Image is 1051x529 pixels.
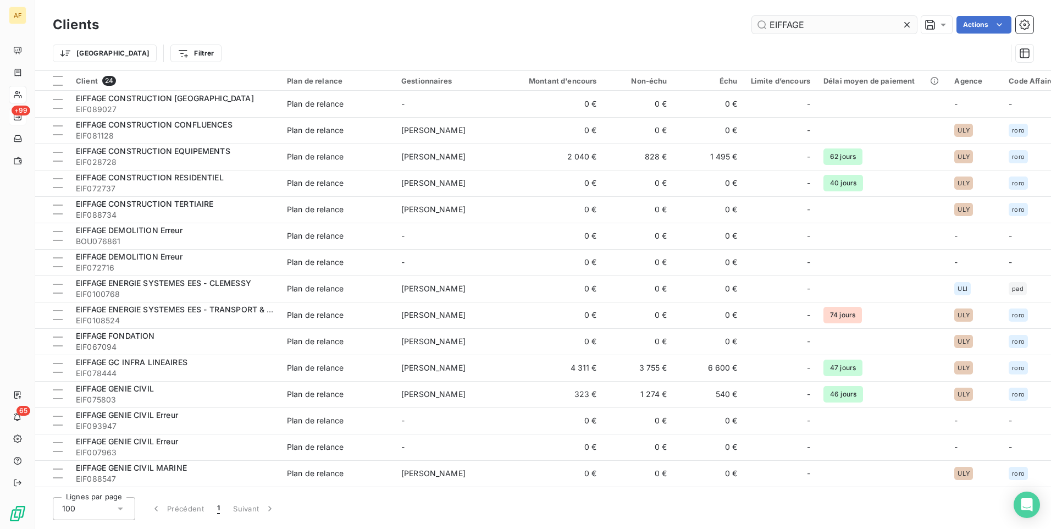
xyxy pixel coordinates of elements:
[1012,470,1025,477] span: roro
[509,144,604,170] td: 2 040 €
[9,505,26,522] img: Logo LeanPay
[674,434,744,460] td: 0 €
[604,223,674,249] td: 0 €
[954,257,958,267] span: -
[1012,338,1025,345] span: roro
[674,91,744,117] td: 0 €
[401,284,466,293] span: [PERSON_NAME]
[144,497,211,520] button: Précédent
[509,460,604,487] td: 0 €
[751,76,810,85] div: Limite d’encours
[76,421,274,432] span: EIF093947
[226,497,282,520] button: Suivant
[401,310,466,319] span: [PERSON_NAME]
[807,415,810,426] span: -
[287,257,344,268] div: Plan de relance
[604,196,674,223] td: 0 €
[76,315,274,326] span: EIF0108524
[516,76,597,85] div: Montant d'encours
[958,180,969,186] span: ULY
[954,99,958,108] span: -
[287,178,344,189] div: Plan de relance
[674,117,744,144] td: 0 €
[401,337,466,346] span: [PERSON_NAME]
[76,384,154,393] span: EIFFAGE GENIE CIVIL
[807,178,810,189] span: -
[76,394,274,405] span: EIF075803
[76,437,178,446] span: EIFFAGE GENIE CIVIL Erreur
[674,328,744,355] td: 0 €
[674,460,744,487] td: 0 €
[509,249,604,275] td: 0 €
[287,98,344,109] div: Plan de relance
[681,76,738,85] div: Échu
[958,312,969,318] span: ULY
[509,196,604,223] td: 0 €
[76,368,274,379] span: EIF078444
[958,365,969,371] span: ULY
[287,310,344,321] div: Plan de relance
[76,183,274,194] span: EIF072737
[604,249,674,275] td: 0 €
[807,283,810,294] span: -
[509,91,604,117] td: 0 €
[287,389,344,400] div: Plan de relance
[1012,180,1025,186] span: roro
[401,416,405,425] span: -
[401,389,466,399] span: [PERSON_NAME]
[16,406,30,416] span: 65
[509,355,604,381] td: 4 311 €
[807,204,810,215] span: -
[76,357,187,367] span: EIFFAGE GC INFRA LINEAIRES
[956,16,1011,34] button: Actions
[807,362,810,373] span: -
[401,178,466,188] span: [PERSON_NAME]
[287,283,344,294] div: Plan de relance
[807,125,810,136] span: -
[509,434,604,460] td: 0 €
[9,7,26,24] div: AF
[76,473,274,484] span: EIF088547
[674,223,744,249] td: 0 €
[604,381,674,407] td: 1 274 €
[604,91,674,117] td: 0 €
[1009,257,1012,267] span: -
[76,104,274,115] span: EIF089027
[287,204,344,215] div: Plan de relance
[76,278,251,288] span: EIFFAGE ENERGIE SYSTEMES EES - CLEMESSY
[76,463,187,472] span: EIFFAGE GENIE CIVIL MARINE
[674,355,744,381] td: 6 600 €
[76,173,224,182] span: EIFFAGE CONSTRUCTION RESIDENTIEL
[610,76,667,85] div: Non-échu
[807,442,810,453] span: -
[211,497,226,520] button: 1
[604,117,674,144] td: 0 €
[958,338,969,345] span: ULY
[958,127,969,134] span: ULY
[674,144,744,170] td: 1 495 €
[401,442,405,451] span: -
[62,503,75,514] span: 100
[76,157,274,168] span: EIF028728
[401,125,466,135] span: [PERSON_NAME]
[76,120,233,129] span: EIFFAGE CONSTRUCTION CONFLUENCES
[509,117,604,144] td: 0 €
[217,503,220,514] span: 1
[76,236,274,247] span: BOU076861
[958,285,967,292] span: ULI
[604,407,674,434] td: 0 €
[752,16,917,34] input: Rechercher
[76,252,182,261] span: EIFFAGE DEMOLITION Erreur
[170,45,221,62] button: Filtrer
[807,151,810,162] span: -
[1012,391,1025,398] span: roro
[287,362,344,373] div: Plan de relance
[604,355,674,381] td: 3 755 €
[958,470,969,477] span: ULY
[1009,99,1012,108] span: -
[674,275,744,302] td: 0 €
[509,170,604,196] td: 0 €
[76,447,274,458] span: EIF007963
[674,302,744,328] td: 0 €
[1012,365,1025,371] span: roro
